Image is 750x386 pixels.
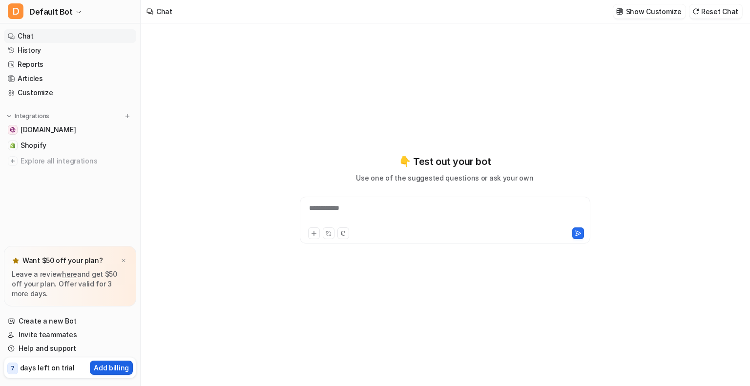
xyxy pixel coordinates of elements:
[4,328,136,342] a: Invite teammates
[4,29,136,43] a: Chat
[11,364,15,373] p: 7
[10,127,16,133] img: jovyr.myshopify.com
[4,342,136,355] a: Help and support
[4,111,52,121] button: Integrations
[10,142,16,148] img: Shopify
[4,123,136,137] a: jovyr.myshopify.com[DOMAIN_NAME]
[4,58,136,71] a: Reports
[626,6,682,17] p: Show Customize
[616,8,623,15] img: customize
[12,269,128,299] p: Leave a review and get $50 off your plan. Offer valid for 3 more days.
[692,8,699,15] img: reset
[156,6,172,17] div: Chat
[613,4,686,19] button: Show Customize
[90,361,133,375] button: Add billing
[21,141,46,150] span: Shopify
[4,154,136,168] a: Explore all integrations
[4,43,136,57] a: History
[4,72,136,85] a: Articles
[20,363,75,373] p: days left on trial
[4,139,136,152] a: ShopifyShopify
[689,4,742,19] button: Reset Chat
[399,154,491,169] p: 👇 Test out your bot
[29,5,73,19] span: Default Bot
[8,156,18,166] img: explore all integrations
[4,86,136,100] a: Customize
[15,112,49,120] p: Integrations
[8,3,23,19] span: D
[121,258,126,264] img: x
[356,173,533,183] p: Use one of the suggested questions or ask your own
[21,153,132,169] span: Explore all integrations
[6,113,13,120] img: expand menu
[22,256,103,265] p: Want $50 off your plan?
[4,314,136,328] a: Create a new Bot
[21,125,76,135] span: [DOMAIN_NAME]
[94,363,129,373] p: Add billing
[124,113,131,120] img: menu_add.svg
[12,257,20,264] img: star
[62,270,77,278] a: here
